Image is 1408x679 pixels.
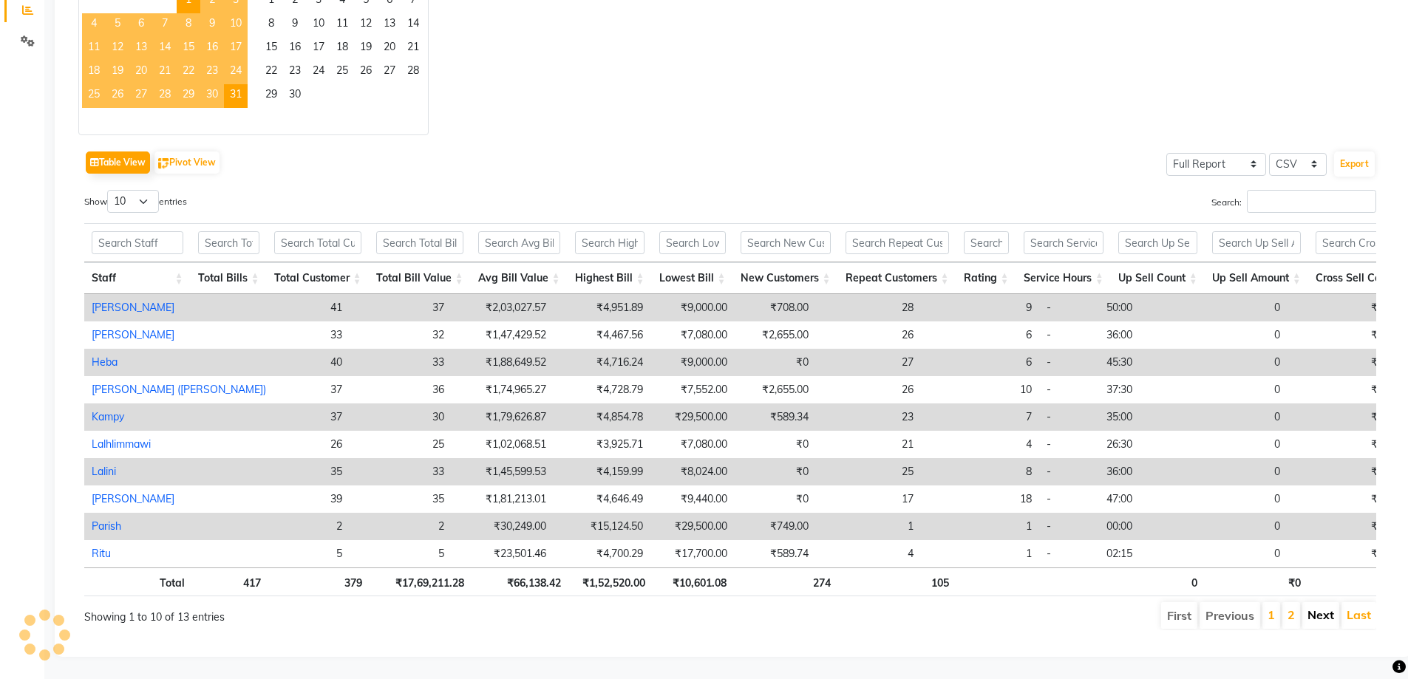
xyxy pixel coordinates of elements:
[224,13,248,37] span: 10
[273,540,350,567] td: 5
[653,567,734,596] th: ₹10,601.08
[1099,321,1194,349] td: 36:00
[659,231,726,254] input: Search Lowest Bill
[1194,431,1288,458] td: 0
[129,37,153,61] span: 13
[82,37,106,61] span: 11
[259,84,283,108] div: Monday, September 29, 2025
[259,84,283,108] span: 29
[354,13,378,37] span: 12
[554,458,650,485] td: ₹4,159.99
[921,513,1039,540] td: 1
[1347,607,1371,622] a: Last
[650,349,735,376] td: ₹9,000.00
[106,84,129,108] div: Tuesday, August 26, 2025
[1099,376,1194,403] td: 37:30
[452,458,554,485] td: ₹1,45,599.53
[129,61,153,84] div: Wednesday, August 20, 2025
[307,37,330,61] span: 17
[82,61,106,84] span: 18
[452,513,554,540] td: ₹30,249.00
[92,410,124,423] a: Kampy
[191,262,267,294] th: Total Bills: activate to sort column ascending
[259,37,283,61] div: Monday, September 15, 2025
[921,294,1039,321] td: 9
[153,13,177,37] div: Thursday, August 7, 2025
[1194,540,1288,567] td: 0
[1194,349,1288,376] td: 0
[307,13,330,37] div: Wednesday, September 10, 2025
[1212,231,1301,254] input: Search Up Sell Amount
[735,513,816,540] td: ₹749.00
[259,61,283,84] span: 22
[86,151,150,174] button: Table View
[735,485,816,513] td: ₹0
[816,321,921,349] td: 26
[330,37,354,61] span: 18
[1334,151,1375,177] button: Export
[1194,403,1288,431] td: 0
[1099,485,1194,513] td: 47:00
[1039,294,1099,321] td: -
[129,13,153,37] div: Wednesday, August 6, 2025
[1099,540,1194,567] td: 02:15
[350,321,452,349] td: 32
[177,37,200,61] span: 15
[259,61,283,84] div: Monday, September 22, 2025
[1288,607,1295,622] a: 2
[200,37,224,61] span: 16
[307,37,330,61] div: Wednesday, September 17, 2025
[1039,403,1099,431] td: -
[200,84,224,108] div: Saturday, August 30, 2025
[1099,403,1194,431] td: 35:00
[92,465,116,478] a: Lalini
[964,231,1009,254] input: Search Rating
[92,355,118,369] a: Heba
[350,431,452,458] td: 25
[350,513,452,540] td: 2
[1194,485,1288,513] td: 0
[274,231,361,254] input: Search Total Customer
[401,37,425,61] span: 21
[84,262,191,294] th: Staff: activate to sort column ascending
[1211,190,1376,213] label: Search:
[1288,349,1391,376] td: ₹0
[177,84,200,108] span: 29
[1316,231,1408,254] input: Search Cross Sell Count
[1099,431,1194,458] td: 26:30
[1016,262,1111,294] th: Service Hours: activate to sort column ascending
[283,84,307,108] div: Tuesday, September 30, 2025
[1039,431,1099,458] td: -
[177,13,200,37] div: Friday, August 8, 2025
[198,231,259,254] input: Search Total Bills
[472,567,568,596] th: ₹66,138.42
[735,403,816,431] td: ₹589.34
[452,376,554,403] td: ₹1,74,965.27
[1288,458,1391,485] td: ₹0
[378,37,401,61] div: Saturday, September 20, 2025
[92,328,174,341] a: [PERSON_NAME]
[575,231,645,254] input: Search Highest Bill
[378,61,401,84] div: Saturday, September 27, 2025
[350,458,452,485] td: 33
[568,567,653,596] th: ₹1,52,520.00
[106,13,129,37] span: 5
[735,376,816,403] td: ₹2,655.00
[1039,376,1099,403] td: -
[354,61,378,84] div: Friday, September 26, 2025
[106,84,129,108] span: 26
[350,485,452,513] td: 35
[224,61,248,84] div: Sunday, August 24, 2025
[1111,262,1205,294] th: Up Sell Count: activate to sort column ascending
[1307,607,1334,622] a: Next
[921,403,1039,431] td: 7
[741,231,831,254] input: Search New Customers
[106,13,129,37] div: Tuesday, August 5, 2025
[921,485,1039,513] td: 18
[1194,376,1288,403] td: 0
[177,37,200,61] div: Friday, August 15, 2025
[1039,458,1099,485] td: -
[1288,376,1391,403] td: ₹0
[82,84,106,108] span: 25
[153,84,177,108] div: Thursday, August 28, 2025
